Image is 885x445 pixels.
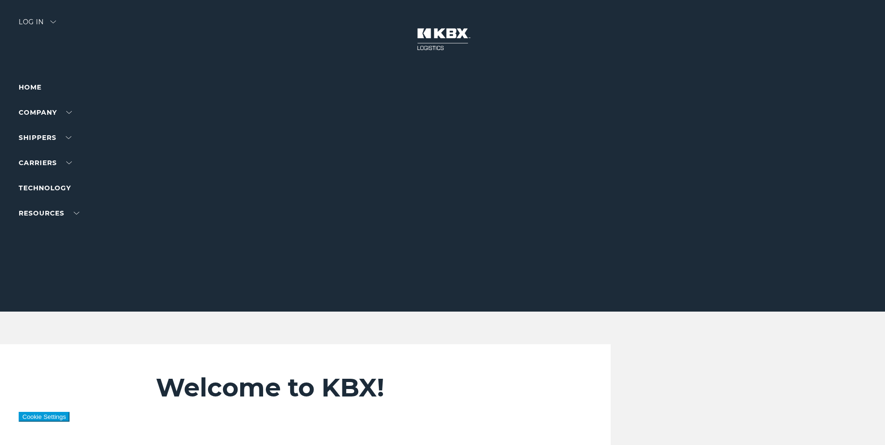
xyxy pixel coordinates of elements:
[19,19,56,32] div: Log in
[19,184,71,192] a: Technology
[19,159,72,167] a: Carriers
[50,21,56,23] img: arrow
[19,133,71,142] a: SHIPPERS
[408,19,478,60] img: kbx logo
[19,209,79,217] a: RESOURCES
[19,108,72,117] a: Company
[19,83,42,91] a: Home
[19,412,70,422] button: Cookie Settings
[156,372,554,403] h2: Welcome to KBX!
